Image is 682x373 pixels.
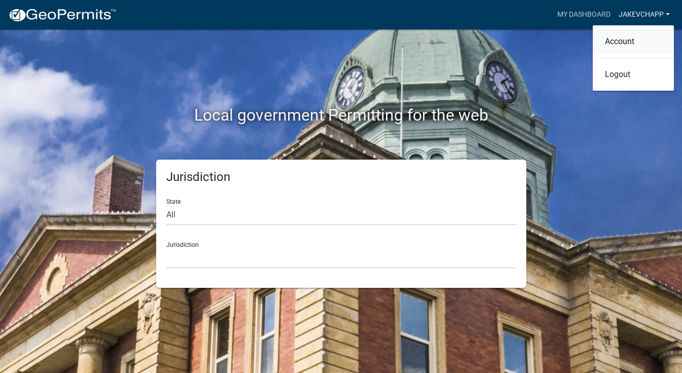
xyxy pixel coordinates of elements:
[593,25,674,91] div: jakevchapp
[166,170,516,184] h5: Jurisdiction
[593,29,674,54] a: Account
[615,5,674,24] a: jakevchapp
[553,5,615,24] a: My Dashboard
[60,105,623,125] h2: Local government Permitting for the web
[593,62,674,87] a: Logout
